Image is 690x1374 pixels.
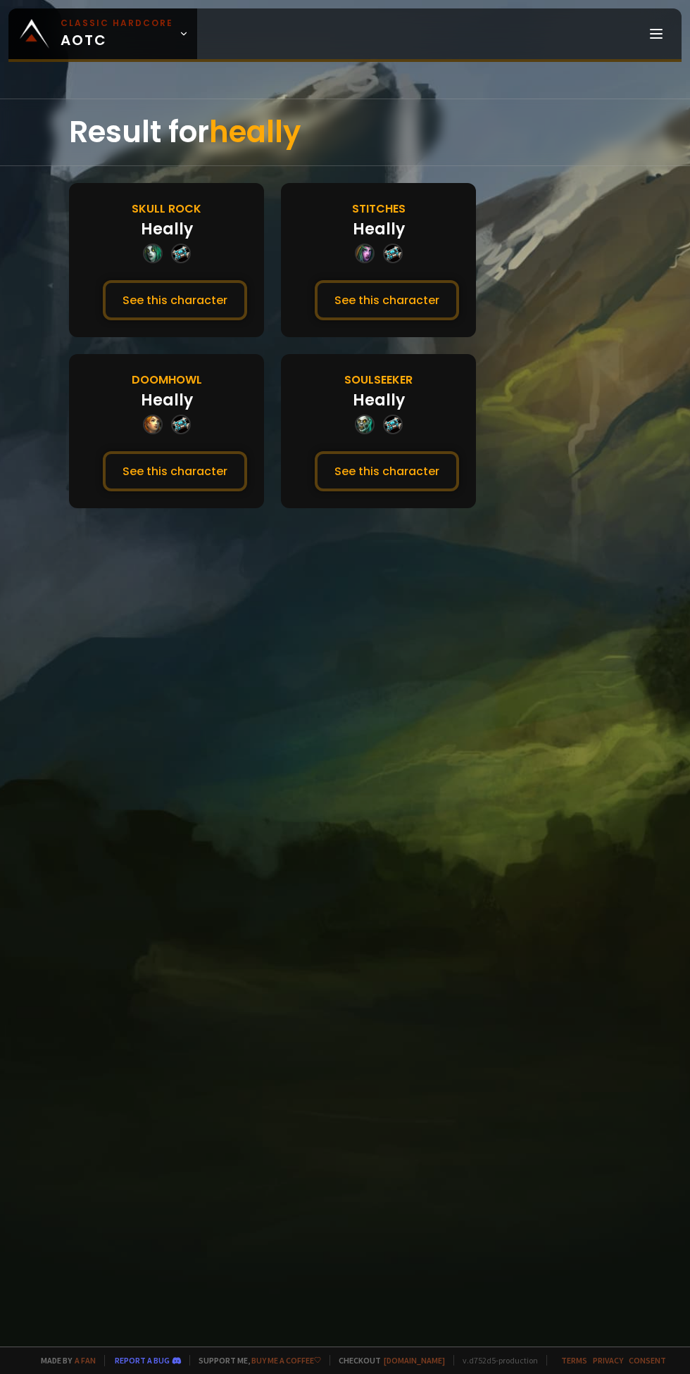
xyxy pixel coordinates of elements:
div: Stitches [352,200,406,218]
button: See this character [315,451,459,491]
div: Soulseeker [344,371,413,389]
div: Result for [69,99,621,165]
div: Doomhowl [132,371,202,389]
a: Classic HardcoreAOTC [8,8,197,59]
button: See this character [315,280,459,320]
a: Report a bug [115,1355,170,1366]
button: See this character [103,451,247,491]
a: Terms [561,1355,587,1366]
span: Support me, [189,1355,321,1366]
div: Skull Rock [132,200,201,218]
a: Privacy [593,1355,623,1366]
div: Heally [141,389,193,412]
small: Classic Hardcore [61,17,173,30]
span: v. d752d5 - production [453,1355,538,1366]
div: Heally [141,218,193,241]
a: Consent [629,1355,666,1366]
div: Heally [353,389,405,412]
span: Checkout [330,1355,445,1366]
div: Heally [353,218,405,241]
span: AOTC [61,17,173,51]
a: [DOMAIN_NAME] [384,1355,445,1366]
button: See this character [103,280,247,320]
a: Buy me a coffee [251,1355,321,1366]
a: a fan [75,1355,96,1366]
span: Made by [32,1355,96,1366]
span: heally [209,111,301,153]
